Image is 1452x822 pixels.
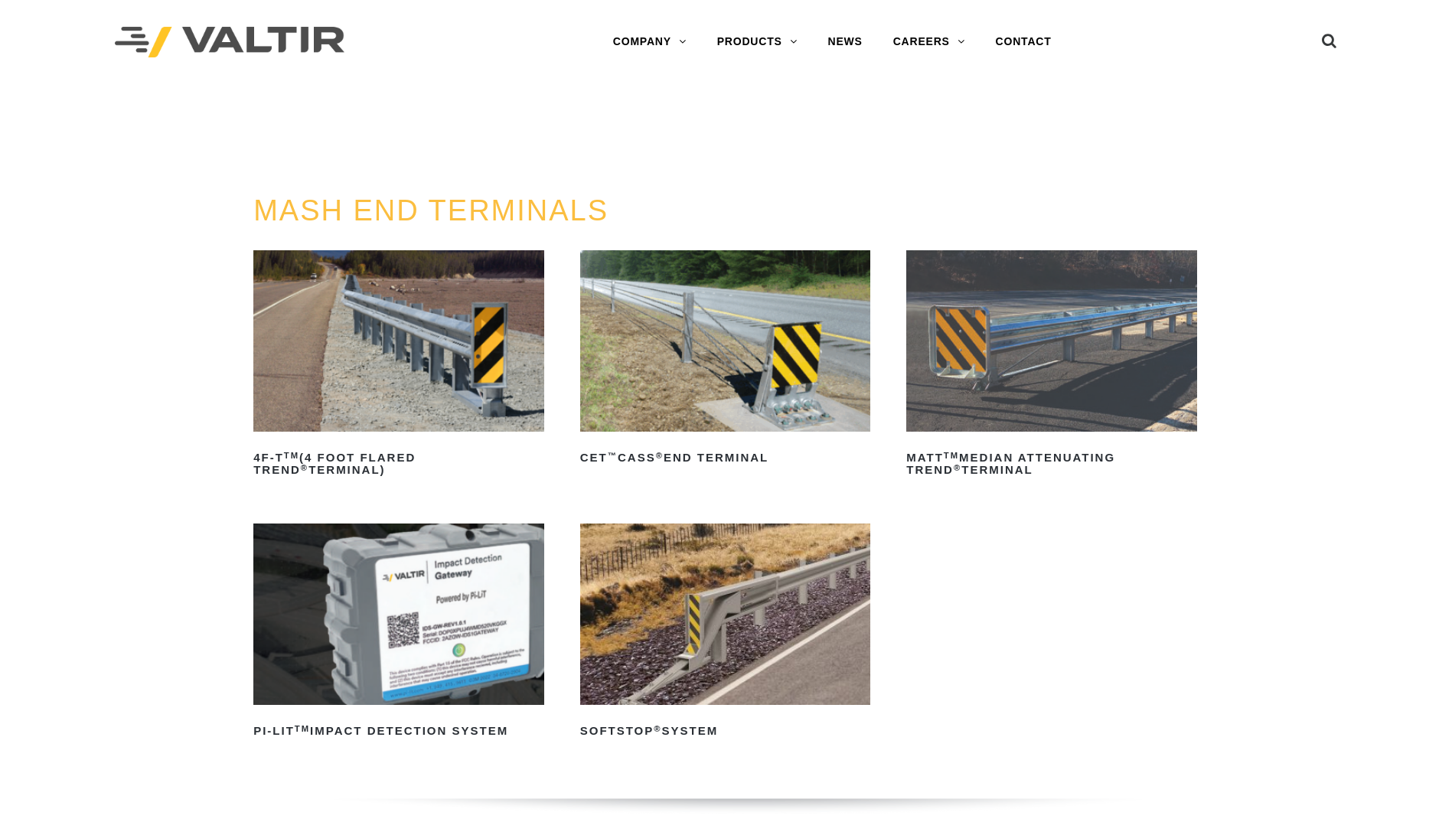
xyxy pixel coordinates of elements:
[954,463,961,472] sup: ®
[608,451,618,460] sup: ™
[115,27,344,58] img: Valtir
[580,250,871,470] a: CET™CASS®End Terminal
[656,451,664,460] sup: ®
[906,445,1197,482] h2: MATT Median Attenuating TREND Terminal
[580,524,871,743] a: SoftStop®System
[878,27,981,57] a: CAREERS
[301,463,308,472] sup: ®
[598,27,702,57] a: COMPANY
[580,719,871,743] h2: SoftStop System
[253,719,544,743] h2: PI-LIT Impact Detection System
[253,250,544,482] a: 4F-TTM(4 Foot Flared TREND®Terminal)
[284,451,299,460] sup: TM
[580,524,871,705] img: SoftStop System End Terminal
[295,724,310,733] sup: TM
[654,724,661,733] sup: ®
[906,250,1197,482] a: MATTTMMedian Attenuating TREND®Terminal
[702,27,813,57] a: PRODUCTS
[580,445,871,470] h2: CET CASS End Terminal
[981,27,1067,57] a: CONTACT
[253,445,544,482] h2: 4F-T (4 Foot Flared TREND Terminal)
[253,194,609,227] a: MASH END TERMINALS
[253,524,544,743] a: PI-LITTMImpact Detection System
[944,451,959,460] sup: TM
[813,27,878,57] a: NEWS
